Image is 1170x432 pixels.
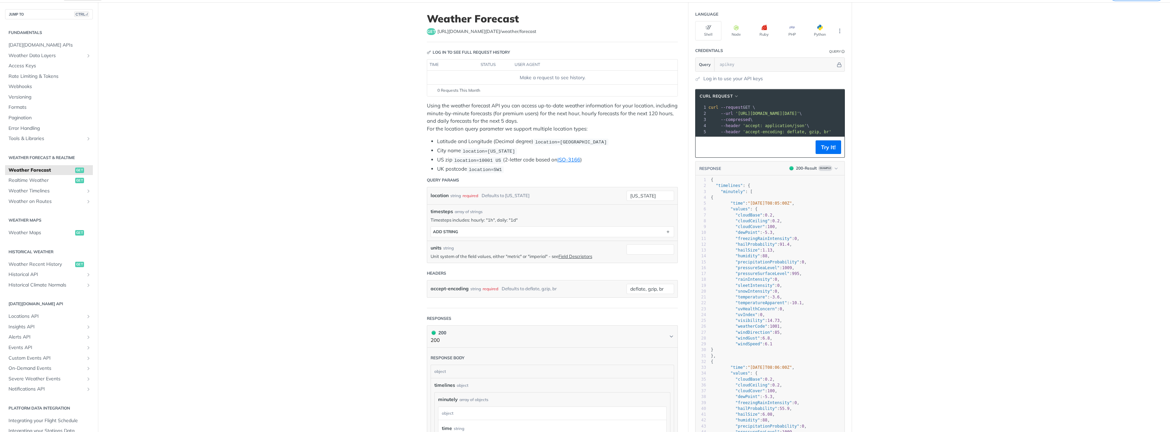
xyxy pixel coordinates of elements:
[431,284,469,294] label: accept-encoding
[9,42,91,49] span: [DATE][DOMAIN_NAME] APIs
[696,129,707,135] div: 5
[735,324,767,329] span: "weatherCode"
[437,165,678,173] li: UK postcode
[763,248,772,253] span: 1.13
[9,115,91,121] span: Pagination
[9,135,84,142] span: Tools & Libraries
[735,342,762,346] span: "windSpeed"
[696,294,706,300] div: 21
[427,13,678,25] h1: Weather Forecast
[696,277,706,282] div: 18
[431,336,446,344] p: 200
[711,283,782,288] span: : ,
[482,191,530,201] div: Defaults to [US_STATE]
[5,249,93,255] h2: Historical Weather
[711,265,795,270] span: : ,
[696,110,707,117] div: 2
[748,201,792,206] span: "[DATE]T08:05:00Z"
[431,253,623,259] p: Unit system of the field values, either "metric" or "imperial" - see
[765,230,772,235] span: 5.3
[735,111,799,116] span: '[URL][DOMAIN_NAME][DATE]'
[427,59,478,70] th: time
[5,353,93,363] a: Custom Events APIShow subpages for Custom Events API
[431,217,674,223] p: Timesteps includes: hourly: "1h", daily: "1d"
[696,341,706,347] div: 29
[431,365,672,378] div: object
[463,191,478,201] div: required
[431,208,453,215] span: timesteps
[696,353,706,359] div: 31
[708,105,755,110] span: GET \
[433,229,458,234] div: ADD string
[711,289,780,294] span: : ,
[9,271,84,278] span: Historical API
[5,332,93,342] a: Alerts APIShow subpages for Alerts API
[735,307,777,311] span: "uvHealthConcern"
[735,248,760,253] span: "hailSize"
[696,289,706,294] div: 20
[763,336,770,341] span: 6.8
[721,189,745,194] span: "minutely"
[9,83,91,90] span: Webhooks
[835,26,845,36] button: More Languages
[703,75,763,82] a: Log in to use your API keys
[9,73,91,80] span: Rate Limiting & Tokens
[427,270,446,276] div: Headers
[786,165,841,172] button: 200200-ResultExample
[5,9,93,19] button: JUMP TOCTRL-/
[711,213,775,218] span: : ,
[795,236,797,241] span: 0
[696,177,706,183] div: 1
[431,191,449,201] label: location
[5,123,93,134] a: Error Handling
[708,111,802,116] span: \
[535,139,607,144] span: location=[GEOGRAPHIC_DATA]
[5,71,93,82] a: Rate Limiting & Tokens
[5,175,93,186] a: Realtime Weatherget
[735,336,760,341] span: "windGust"
[455,209,483,215] div: array of strings
[86,136,91,141] button: Show subpages for Tools & Libraries
[807,21,833,40] button: Python
[5,363,93,374] a: On-Demand EventsShow subpages for On-Demand Events
[431,355,465,361] div: Response body
[711,254,770,258] span: : ,
[9,417,91,424] span: Integrating your Flight Schedule
[86,314,91,319] button: Show subpages for Locations API
[696,330,706,335] div: 27
[696,265,706,271] div: 16
[770,295,772,299] span: -
[9,167,73,174] span: Weather Forecast
[696,253,706,259] div: 14
[711,224,777,229] span: : ,
[735,300,787,305] span: "temperatureApparent"
[86,376,91,382] button: Show subpages for Severe Weather Events
[711,183,750,188] span: : {
[696,117,707,123] div: 3
[735,230,760,235] span: "dewPoint"
[5,186,93,196] a: Weather TimelinesShow subpages for Weather Timelines
[711,307,785,311] span: : ,
[735,260,799,264] span: "precipitationProbability"
[9,355,84,362] span: Custom Events API
[711,359,713,364] span: {
[711,277,780,282] span: : ,
[836,61,843,68] button: Hide
[708,123,809,128] span: \
[711,219,782,223] span: : ,
[75,230,84,236] span: get
[5,196,93,207] a: Weather on RoutesShow subpages for Weather on Routes
[711,230,775,235] span: : ,
[716,58,836,71] input: apikey
[767,318,780,323] span: 14.73
[696,283,706,289] div: 19
[5,374,93,384] a: Severe Weather EventsShow subpages for Severe Weather Events
[696,195,706,201] div: 4
[431,329,446,336] div: 200
[829,49,841,54] div: Query
[716,183,742,188] span: "timelines"
[829,49,845,54] div: QueryInformation
[5,311,93,322] a: Locations APIShow subpages for Locations API
[9,63,91,69] span: Access Keys
[775,277,777,282] span: 0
